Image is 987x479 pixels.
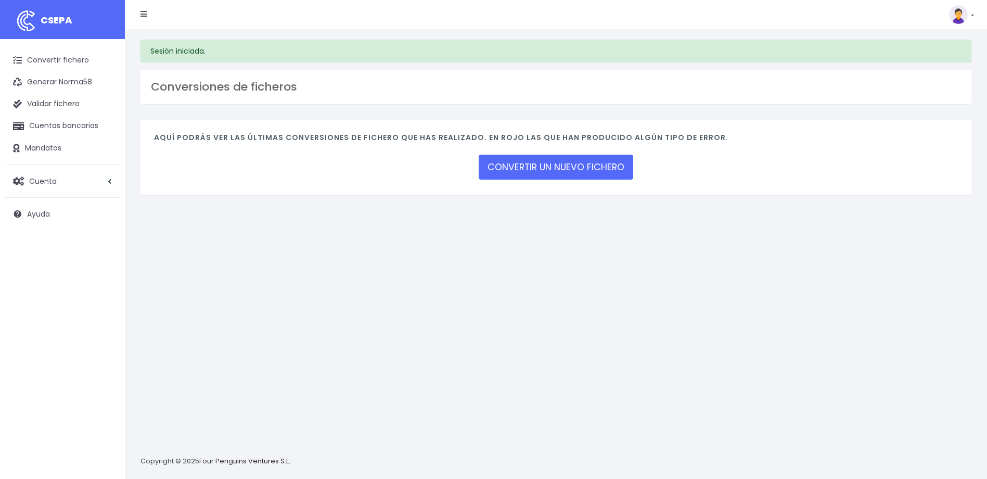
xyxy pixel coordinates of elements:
a: Cuenta [5,170,120,192]
a: Ayuda [5,203,120,225]
a: Convertir fichero [5,49,120,71]
a: Four Penguins Ventures S.L. [199,456,290,466]
span: Ayuda [27,209,50,219]
h4: Aquí podrás ver las últimas conversiones de fichero que has realizado. En rojo las que han produc... [154,133,958,147]
p: Copyright © 2025 . [140,456,292,467]
a: Validar fichero [5,93,120,115]
a: Cuentas bancarias [5,115,120,137]
a: Generar Norma58 [5,71,120,93]
img: logo [13,8,39,34]
a: CONVERTIR UN NUEVO FICHERO [479,155,633,180]
div: Sesión iniciada. [140,40,971,62]
span: Cuenta [29,175,57,186]
img: profile [949,5,968,24]
span: CSEPA [41,14,72,27]
a: Mandatos [5,137,120,159]
h3: Conversiones de ficheros [151,80,961,94]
